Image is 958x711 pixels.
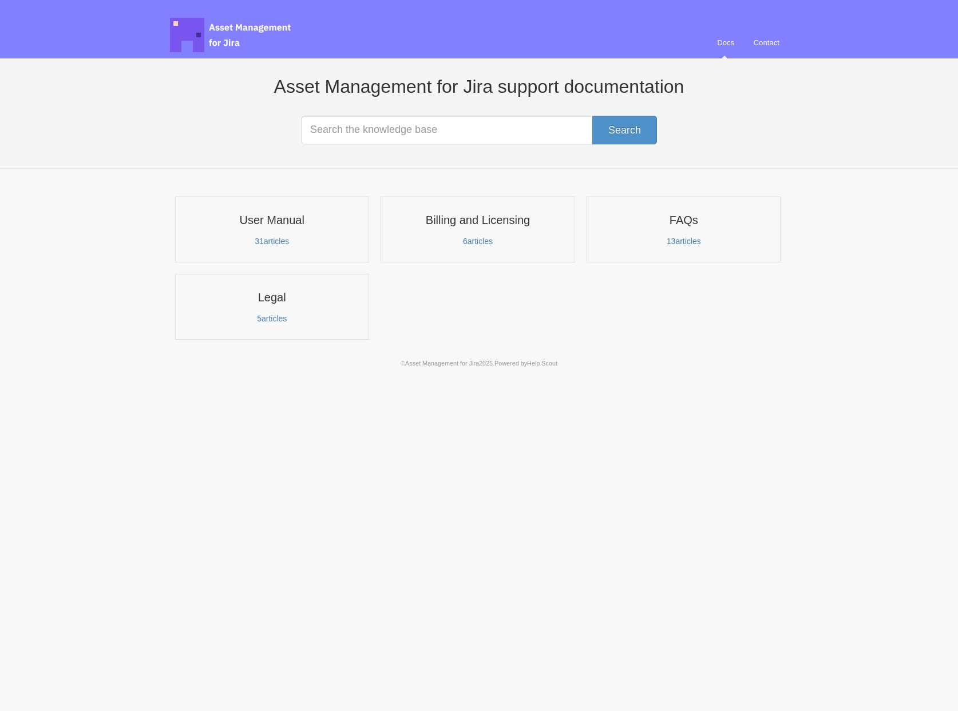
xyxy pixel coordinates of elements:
[494,360,557,367] span: Powered by
[388,236,567,246] p: articles
[594,213,773,227] h3: FAQs
[405,360,479,367] a: Asset Management for Jira
[708,28,743,58] a: Docs
[183,236,362,246] p: articles
[594,236,773,246] p: articles
[667,237,676,246] span: 13
[745,28,788,58] a: Contact
[257,314,262,323] span: 5
[183,313,362,324] p: articles
[592,116,657,144] button: Search
[527,360,557,367] a: Help Scout
[587,197,781,262] a: FAQs 13articles
[302,116,656,144] input: Search the knowledge base
[170,18,292,52] span: Asset Management for Jira Docs
[608,124,641,136] span: Search
[183,213,362,227] h3: User Manual
[175,197,369,262] a: User Manual 31articles
[388,213,567,227] h3: Billing and Licensing
[183,290,362,305] h3: Legal
[170,358,788,368] p: © 2025.
[381,197,575,262] a: Billing and Licensing 6articles
[175,274,369,340] a: Legal 5articles
[463,237,468,246] span: 6
[255,237,264,246] span: 31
